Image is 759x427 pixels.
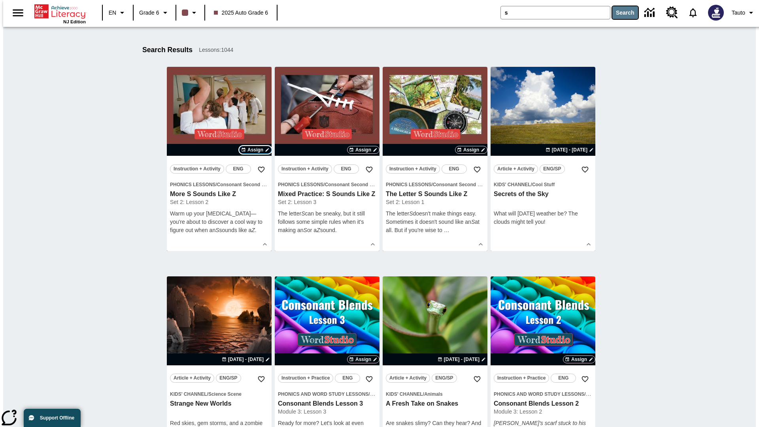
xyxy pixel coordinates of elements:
[389,374,427,382] span: Article + Activity
[423,391,424,397] span: /
[532,182,555,187] span: Cool Stuff
[703,2,729,23] button: Select a new avatar
[6,1,30,25] button: Open side menu
[215,227,219,233] em: S
[571,356,587,363] span: Assign
[247,146,263,153] span: Assign
[24,409,81,427] button: Support Offline
[278,164,332,174] button: Instruction + Activity
[174,374,211,382] span: Article + Activity
[386,210,484,234] p: The letter doesn't make things easy. Sometimes it doesn't sound like an at all. But if you're wis...
[323,182,325,187] span: /
[729,6,759,20] button: Profile/Settings
[494,390,592,398] span: Topic: Phonics and Word Study Lessons/Consonant Blends
[578,372,592,386] button: Add to Favorites
[216,374,241,383] button: ENG/SP
[491,67,595,251] div: lesson details
[386,400,484,408] h3: A Fresh Take on Snakes
[335,374,360,383] button: ENG
[199,46,233,54] span: Lessons : 1044
[179,6,202,20] button: Class color is dark brown. Change class color
[612,6,638,19] button: Search
[275,67,379,251] div: lesson details
[424,391,443,397] span: Animals
[259,238,271,250] button: Show Details
[239,146,272,154] button: Assign Choose Dates
[63,19,86,24] span: NJ Edition
[347,355,379,363] button: Assign Choose Dates
[584,391,591,397] span: /
[683,2,703,23] a: Notifications
[563,355,595,363] button: Assign Choose Dates
[233,165,244,173] span: ENG
[254,372,268,386] button: Add to Favorites
[386,390,484,398] span: Topic: Kids' Channel/Animals
[540,164,565,174] button: ENG/SP
[170,182,215,187] span: Phonics Lessons
[431,182,432,187] span: /
[34,4,86,19] a: Home
[278,391,368,397] span: Phonics and Word Study Lessons
[301,210,305,217] em: S
[386,374,430,383] button: Article + Activity
[494,374,549,383] button: Instruction + Practice
[347,146,379,154] button: Assign Choose Dates
[219,374,237,382] span: ENG/SP
[501,6,610,19] input: search field
[214,9,268,17] span: 2025 Auto Grade 6
[494,164,538,174] button: Article + Activity
[109,9,116,17] span: EN
[367,238,379,250] button: Show Details
[139,9,159,17] span: Grade 6
[220,356,272,363] button: Aug 24 - Aug 24 Choose Dates
[170,374,214,383] button: Article + Activity
[471,219,475,225] em: S
[436,356,487,363] button: Aug 26 - Aug 26 Choose Dates
[170,190,268,198] h3: More S Sounds Like Z
[254,162,268,177] button: Add to Favorites
[578,162,592,177] button: Add to Favorites
[552,146,587,153] span: [DATE] - [DATE]
[170,180,268,189] span: Topic: Phonics Lessons/Consonant Second Sounds
[208,391,242,397] span: Science Scene
[543,165,561,173] span: ENG/SP
[497,165,534,173] span: Article + Activity
[368,391,375,397] span: /
[217,182,279,187] span: Consonant Second Sounds
[449,165,459,173] span: ENG
[494,391,584,397] span: Phonics and Word Study Lessons
[409,210,413,217] em: S
[174,165,221,173] span: Instruction + Activity
[470,162,484,177] button: Add to Favorites
[362,162,376,177] button: Add to Favorites
[341,165,351,173] span: ENG
[215,182,217,187] span: /
[34,3,86,24] div: Home
[551,374,576,383] button: ENG
[281,165,329,173] span: Instruction + Activity
[433,182,495,187] span: Consonant Second Sounds
[544,146,595,153] button: Aug 22 - Aug 22 Choose Dates
[583,238,595,250] button: Show Details
[278,190,376,198] h3: Mixed Practice: S Sounds Like Z
[497,374,546,382] span: Instruction + Practice
[531,182,532,187] span: /
[470,372,484,386] button: Add to Favorites
[732,9,745,17] span: Tauto
[355,356,371,363] span: Assign
[494,190,592,198] h3: Secrets of the Sky
[334,164,359,174] button: ENG
[342,374,353,382] span: ENG
[494,210,592,226] p: What will [DATE] weather be? The clouds might tell you!
[362,372,376,386] button: Add to Favorites
[435,374,453,382] span: ENG/SP
[278,374,333,383] button: Instruction + Practice
[463,146,479,153] span: Assign
[142,46,193,54] h1: Search Results
[708,5,724,21] img: Avatar
[40,415,74,421] span: Support Offline
[442,164,467,174] button: ENG
[278,180,376,189] span: Topic: Phonics Lessons/Consonant Second Sounds
[661,2,683,23] a: Resource Center, Will open in new tab
[386,164,440,174] button: Instruction + Activity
